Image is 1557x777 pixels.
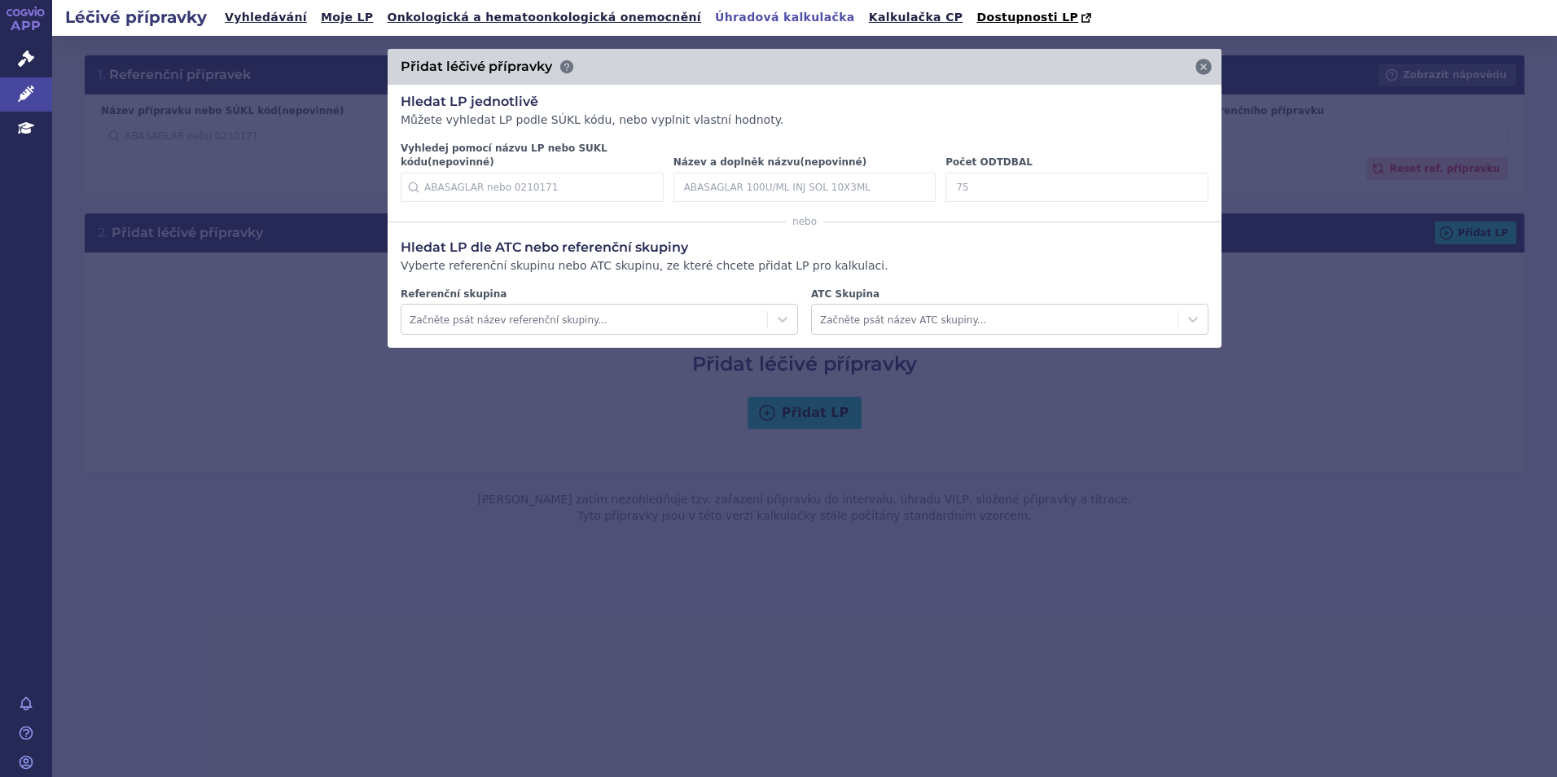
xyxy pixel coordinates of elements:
h3: Přidat léčivé přípravky [401,58,552,76]
input: ABASAGLAR nebo 0210171 [401,173,664,202]
label: Vyhledej pomocí názvu LP nebo SUKL kódu [401,142,664,169]
span: (nepovinné) [800,156,867,168]
span: Dostupnosti LP [976,11,1078,24]
a: Moje LP [316,7,378,29]
h3: Hledat LP dle ATC nebo referenční skupiny [401,239,1208,257]
a: Kalkulačka CP [864,7,968,29]
a: Úhradová kalkulačka [710,7,860,29]
a: Onkologická a hematoonkologická onemocnění [382,7,706,29]
label: Počet ODTDBAL [945,156,1208,169]
a: Vyhledávání [220,7,312,29]
input: ABASAGLAR 100U/ML INJ SOL 10X3ML [673,173,936,202]
div: Začněte psát název ATC skupiny... [820,309,1169,330]
span: (nepovinné) [428,156,494,168]
label: Název a doplněk názvu [673,156,936,169]
p: Můžete vyhledat LP podle SÚKL kódu, nebo vyplnit vlastní hodnoty. [401,112,1208,129]
h3: Hledat LP jednotlivě [401,93,1208,111]
span: nebo [786,215,823,228]
h2: Léčivé přípravky [52,6,220,29]
div: Začněte psát název referenční skupiny... [410,309,759,330]
label: ATC Skupina [811,288,1208,301]
label: Referenční skupina [401,288,798,301]
p: Vyberte referenční skupinu nebo ATC skupinu, ze které chcete přidat LP pro kalkulaci. [401,258,1208,274]
a: Dostupnosti LP [971,7,1099,29]
input: 75 [945,173,1208,202]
